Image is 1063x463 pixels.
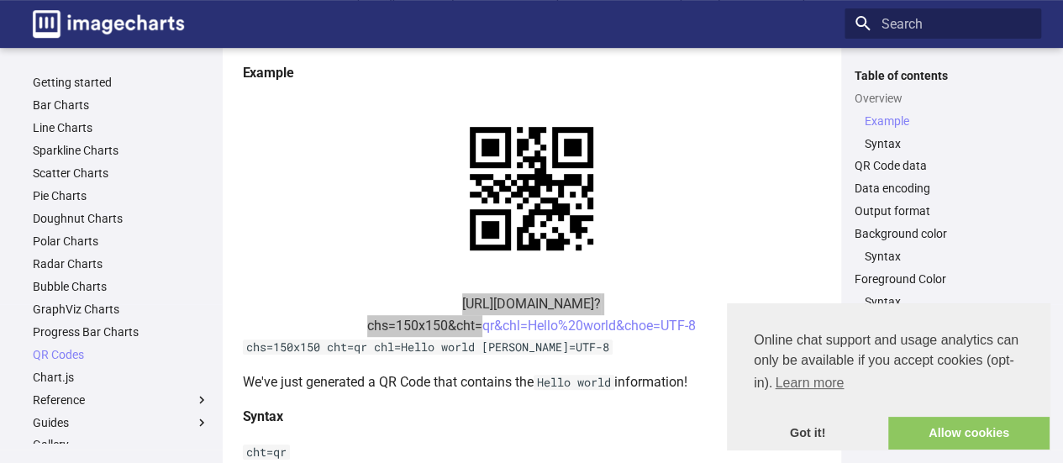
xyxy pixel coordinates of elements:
a: Progress Bar Charts [33,324,209,339]
img: logo [33,10,184,38]
img: chart [440,97,623,280]
span: Online chat support and usage analytics can only be available if you accept cookies (opt-in). [754,330,1023,396]
nav: Table of contents [845,68,1041,333]
a: Output format [855,203,1031,218]
a: Example [865,113,1031,129]
nav: Overview [855,113,1031,151]
a: Radar Charts [33,256,209,271]
code: Hello world [534,375,614,390]
a: Data encoding [855,181,1031,196]
label: Reference [33,392,209,408]
h4: Syntax [243,406,821,428]
a: allow cookies [888,417,1050,450]
a: Sparkline Charts [33,143,209,158]
a: Syntax [865,294,1031,309]
nav: Background color [855,249,1031,264]
a: GraphViz Charts [33,302,209,317]
label: Table of contents [845,68,1041,83]
a: Pie Charts [33,188,209,203]
h4: Example [243,62,821,84]
a: Getting started [33,75,209,90]
p: We've just generated a QR Code that contains the information! [243,371,821,393]
a: Bubble Charts [33,279,209,294]
a: Syntax [865,249,1031,264]
a: Line Charts [33,120,209,135]
a: dismiss cookie message [727,417,888,450]
div: cookieconsent [727,303,1050,450]
a: Gallery [33,437,209,452]
a: Syntax [865,136,1031,151]
input: Search [845,8,1041,39]
a: QR Codes [33,347,209,362]
a: Scatter Charts [33,166,209,181]
a: Foreground Color [855,271,1031,287]
a: learn more about cookies [772,371,846,396]
a: Overview [855,91,1031,106]
nav: Foreground Color [855,294,1031,309]
code: chs=150x150 cht=qr chl=Hello world [PERSON_NAME]=UTF-8 [243,339,613,355]
a: Bar Charts [33,97,209,113]
a: Background color [855,226,1031,241]
a: Image-Charts documentation [26,3,191,45]
code: cht=qr [243,445,290,460]
label: Guides [33,415,209,430]
a: [URL][DOMAIN_NAME]?chs=150x150&cht=qr&chl=Hello%20world&choe=UTF-8 [367,296,696,334]
a: Polar Charts [33,234,209,249]
a: Doughnut Charts [33,211,209,226]
a: QR Code data [855,158,1031,173]
a: Chart.js [33,370,209,385]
